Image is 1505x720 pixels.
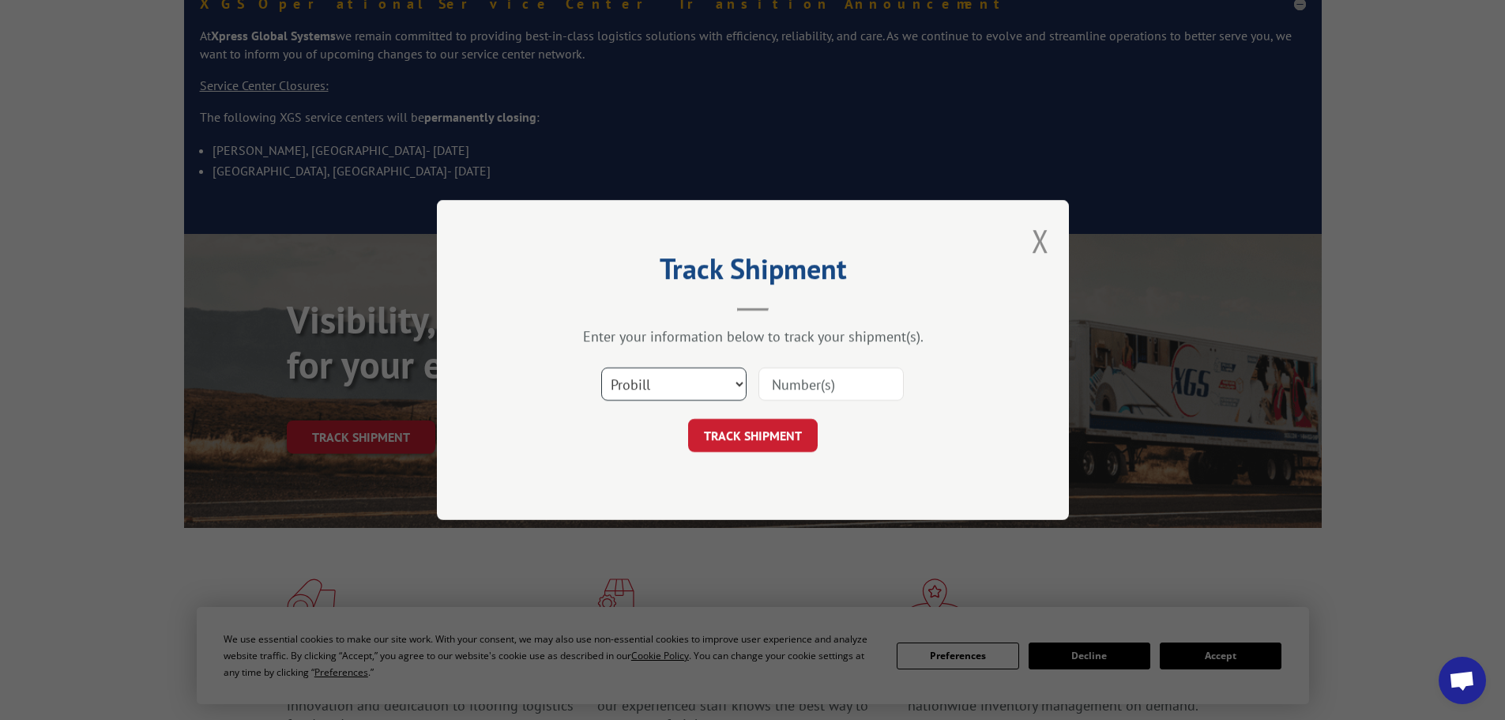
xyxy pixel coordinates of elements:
[1439,657,1486,704] a: Open chat
[516,327,990,345] div: Enter your information below to track your shipment(s).
[516,258,990,288] h2: Track Shipment
[1032,220,1049,262] button: Close modal
[688,419,818,452] button: TRACK SHIPMENT
[758,368,904,401] input: Number(s)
